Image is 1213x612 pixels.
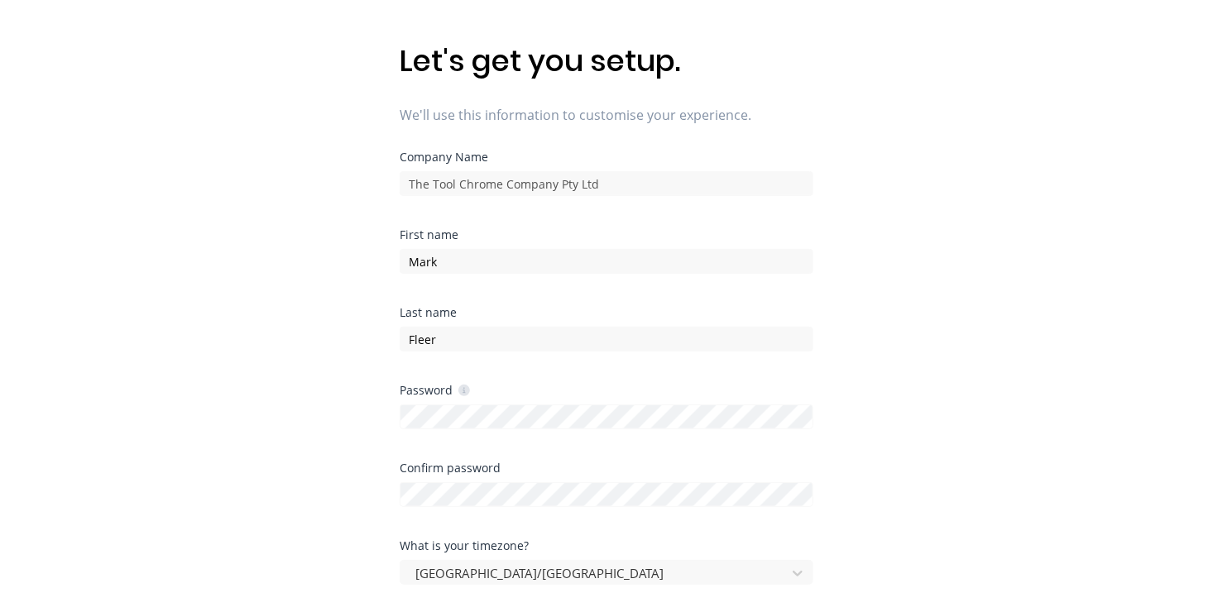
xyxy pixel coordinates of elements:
div: Company Name [400,151,813,163]
div: What is your timezone? [400,540,813,552]
div: Last name [400,307,813,318]
div: Password [400,382,470,398]
div: First name [400,229,813,241]
div: Confirm password [400,462,813,474]
span: We'll use this information to customise your experience. [400,105,813,125]
h1: Let's get you setup. [400,43,813,79]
